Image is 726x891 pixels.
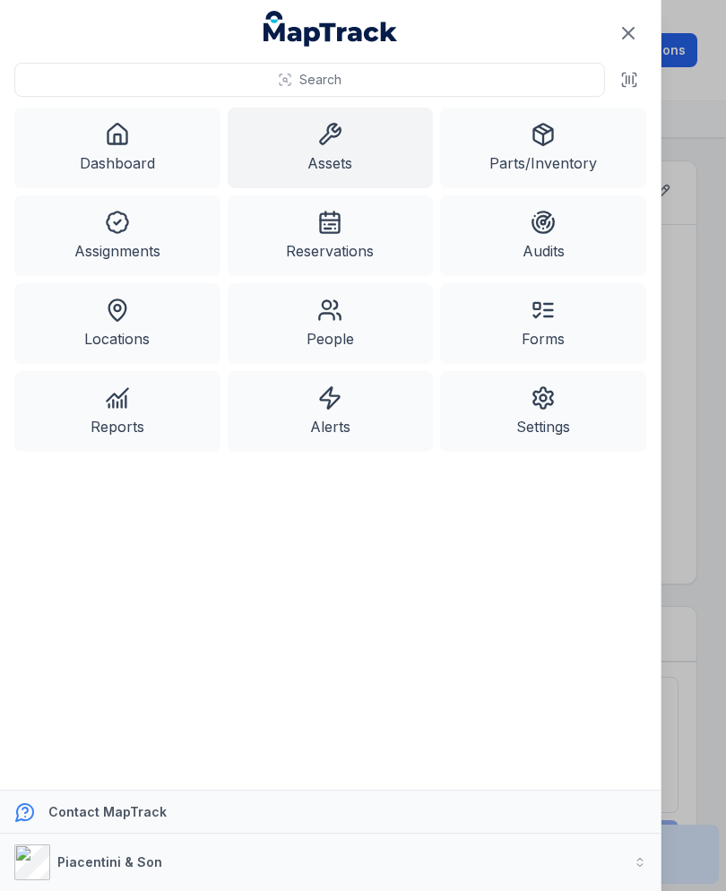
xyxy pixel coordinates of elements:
[299,71,341,89] span: Search
[264,11,398,47] a: MapTrack
[57,854,162,869] strong: Piacentini & Son
[440,283,646,364] a: Forms
[228,283,434,364] a: People
[14,283,220,364] a: Locations
[440,371,646,452] a: Settings
[14,371,220,452] a: Reports
[440,108,646,188] a: Parts/Inventory
[14,108,220,188] a: Dashboard
[14,195,220,276] a: Assignments
[609,14,647,52] button: Close navigation
[48,804,167,819] strong: Contact MapTrack
[228,108,434,188] a: Assets
[14,63,605,97] button: Search
[440,195,646,276] a: Audits
[228,371,434,452] a: Alerts
[228,195,434,276] a: Reservations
